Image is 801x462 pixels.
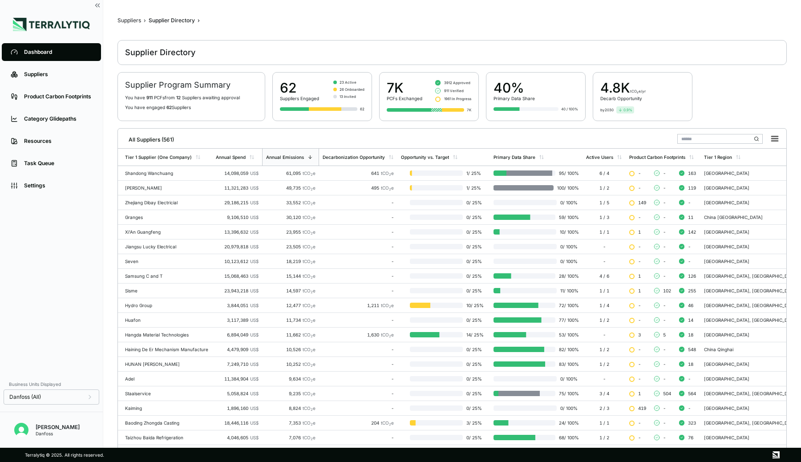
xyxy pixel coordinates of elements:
[586,244,622,249] div: -
[323,229,394,235] div: -
[323,288,394,293] div: -
[638,200,646,205] span: 149
[463,376,486,381] span: 0 / 25 %
[311,320,313,324] sub: 2
[688,215,693,220] span: 11
[11,419,32,441] button: Open user button
[303,244,316,249] span: tCO e
[557,288,579,293] span: 11 / 100 %
[311,408,313,412] sub: 2
[266,200,316,205] div: 33,552
[24,93,92,100] div: Product Carbon Footprints
[250,229,259,235] span: US$
[125,347,209,352] div: Haining De Er Mechanism Manufacture
[586,376,622,381] div: -
[586,303,622,308] div: 1 / 4
[216,405,259,411] div: 1,896,160
[463,288,486,293] span: 0 / 25 %
[303,391,316,396] span: tCO e
[266,288,316,293] div: 14,597
[555,347,579,352] span: 82 / 100 %
[323,259,394,264] div: -
[4,379,99,389] div: Business Units Displayed
[146,95,153,100] span: 911
[688,229,696,235] span: 142
[149,17,195,24] div: Supplier Directory
[586,405,622,411] div: 2 / 3
[688,185,696,190] span: 119
[463,244,486,249] span: 0 / 25 %
[125,229,209,235] div: Xi'An Guangfeng
[303,215,316,220] span: tCO e
[638,273,641,279] span: 1
[638,229,641,235] span: 1
[340,80,356,85] span: 23 Active
[303,185,316,190] span: tCO e
[463,200,486,205] span: 0 / 25 %
[555,273,579,279] span: 28 / 100 %
[463,215,486,220] span: 0 / 25 %
[586,259,622,264] div: -
[303,332,316,337] span: tCO e
[303,303,316,308] span: tCO e
[401,154,449,160] div: Opportunity vs. Target
[303,347,316,352] span: tCO e
[638,185,641,190] span: -
[250,317,259,323] span: US$
[688,332,693,337] span: 18
[600,107,614,113] div: by 2030
[311,187,313,191] sub: 2
[638,332,641,337] span: 3
[557,200,579,205] span: 0 / 100 %
[198,17,200,24] span: ›
[323,405,394,411] div: -
[125,361,209,367] div: HUNAN [PERSON_NAME]
[216,215,259,220] div: 9,106,510
[216,154,246,160] div: Annual Spend
[387,80,422,96] div: 7K
[216,347,259,352] div: 4,479,909
[266,376,316,381] div: 9,634
[688,244,691,249] span: -
[323,185,394,190] div: 495
[663,405,666,411] span: -
[586,317,622,323] div: 1 / 2
[266,259,316,264] div: 18,219
[389,305,391,309] sub: 2
[303,376,316,381] span: tCO e
[463,273,486,279] span: 0 / 25 %
[125,273,209,279] div: Samsung C and T
[125,405,209,411] div: Kaiming
[663,229,666,235] span: -
[586,154,613,160] div: Active Users
[311,202,313,206] sub: 2
[340,94,356,99] span: 13 Invited
[663,185,666,190] span: -
[125,376,209,381] div: Adel
[688,288,696,293] span: 255
[125,288,209,293] div: Sisme
[323,154,385,160] div: Decarbonization Opportunity
[144,17,146,24] span: ›
[463,303,486,308] span: 10 / 25 %
[704,154,732,160] div: Tier 1 Region
[688,376,691,381] span: -
[586,229,622,235] div: 1 / 1
[250,259,259,264] span: US$
[467,107,471,113] div: 7K
[266,391,316,396] div: 9,235
[24,115,92,122] div: Category Glidepaths
[463,361,486,367] span: 0 / 25 %
[125,215,209,220] div: Granges
[266,154,304,160] div: Annual Emissions
[555,170,579,176] span: 95 / 100 %
[266,303,316,308] div: 12,477
[638,244,641,249] span: -
[250,288,259,293] span: US$
[381,303,394,308] span: tCO e
[387,96,422,101] div: PCFs Exchanged
[360,106,364,112] div: 62
[463,317,486,323] span: 0 / 25 %
[463,332,486,337] span: 14 / 25 %
[250,347,259,352] span: US$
